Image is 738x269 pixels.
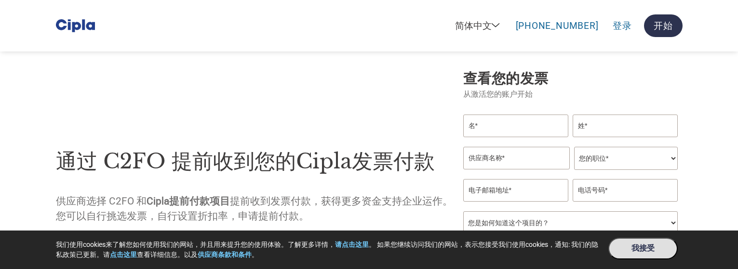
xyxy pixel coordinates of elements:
p: 从激活您的账户开始 [463,89,683,100]
a: 开始 [644,14,683,37]
input: 供应商名称* [463,147,570,169]
input: Invalid Email format [463,179,568,202]
button: 我接受 [608,238,677,259]
img: Cipla [56,13,95,37]
input: 电话号码* [573,179,678,202]
select: Title/Role [574,147,678,170]
a: 登录 [613,20,632,32]
a: 供应商条款和条件 [198,251,252,258]
a: 请点击这里 [335,241,369,248]
p: 供应商选择 C2FO 和 提前收到发票付款，获得更多资金支持企业运作。您可以自行挑选发票，自行设置折扣率，申请提前付款。 [56,194,454,224]
h1: 通过 C2FO 提前收到您的Cipla发票付款 [56,146,454,177]
h3: 查看您的发票 [463,69,683,89]
p: 我们使用cookies来了解您如何使用我们的网站，并且用来提升您的使用体验。了解更多详情， 。 如果您继续访问我们的网站，表示您接受我们使用cookies，通知: 我们的隐私政策已更新。请 查看... [56,240,599,260]
a: 点击这里 [110,251,137,258]
a: [PHONE_NUMBER] [516,20,599,31]
strong: Cipla提前付款项目 [147,195,230,207]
